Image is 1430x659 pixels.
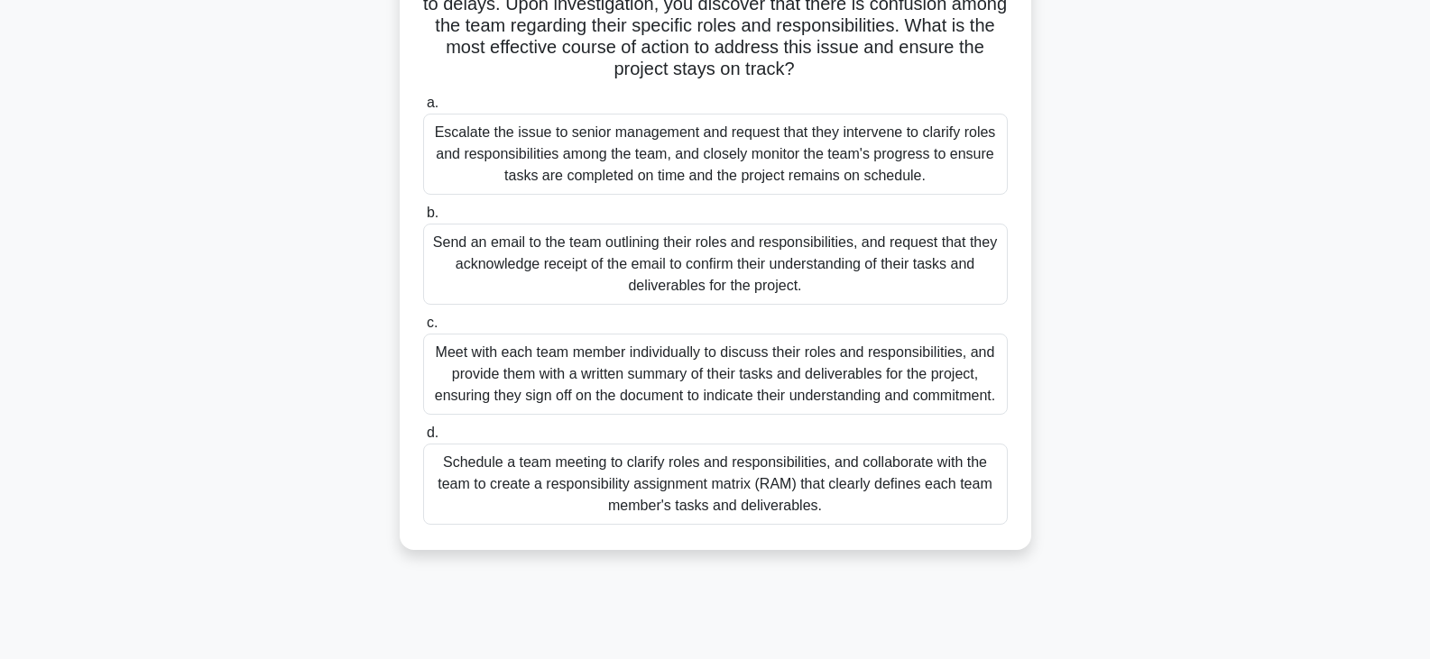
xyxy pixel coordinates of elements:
div: Meet with each team member individually to discuss their roles and responsibilities, and provide ... [423,334,1008,415]
span: d. [427,425,438,440]
div: Schedule a team meeting to clarify roles and responsibilities, and collaborate with the team to c... [423,444,1008,525]
span: c. [427,315,438,330]
span: b. [427,205,438,220]
div: Escalate the issue to senior management and request that they intervene to clarify roles and resp... [423,114,1008,195]
div: Send an email to the team outlining their roles and responsibilities, and request that they ackno... [423,224,1008,305]
span: a. [427,95,438,110]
